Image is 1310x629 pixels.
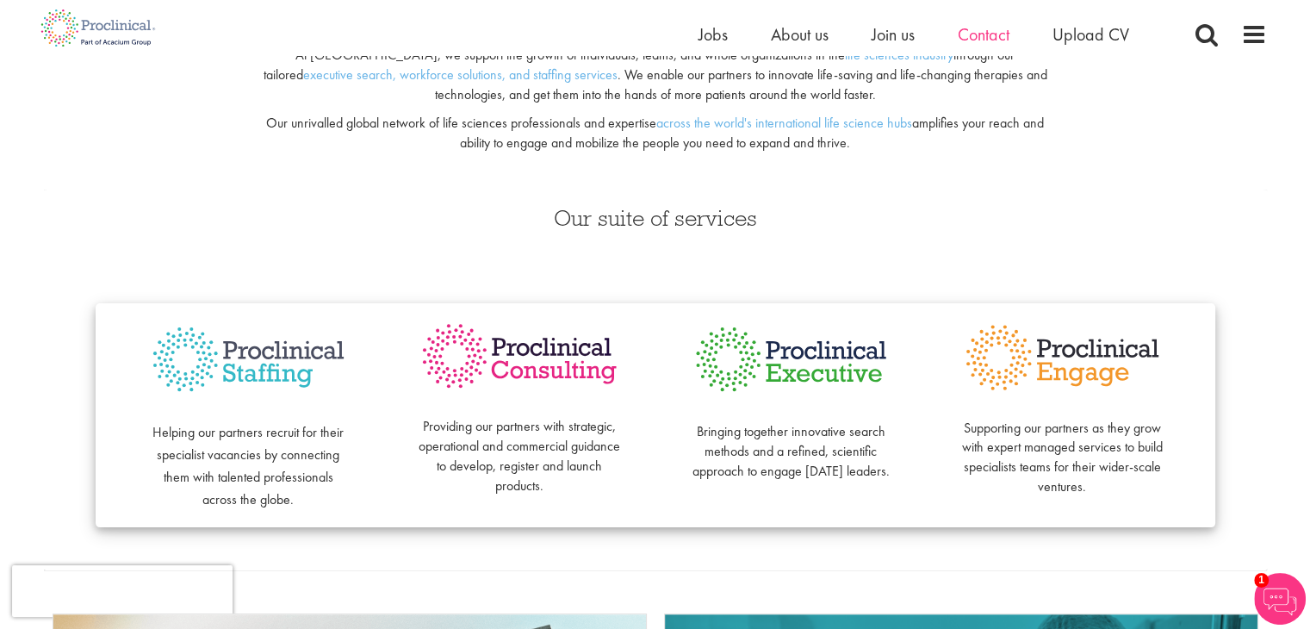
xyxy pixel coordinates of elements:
a: Jobs [698,23,728,46]
p: Our unrivalled global network of life sciences professionals and expertise amplifies your reach a... [251,114,1059,153]
iframe: reCAPTCHA [12,565,233,617]
img: Proclinical Staffing [147,321,350,399]
a: Contact [958,23,1009,46]
a: Join us [872,23,915,46]
p: Bringing together innovative search methods and a refined, scientific approach to engage [DATE] l... [690,402,892,481]
p: Supporting our partners as they grow with expert managed services to build specialists teams for ... [961,399,1164,497]
img: Proclinical Engage [961,321,1164,395]
img: Chatbot [1254,573,1306,625]
img: Proclinical Consulting [419,321,621,392]
a: across the world's international life science hubs [656,114,912,132]
img: Proclinical Executive [690,321,892,398]
span: 1 [1254,573,1269,588]
a: Upload CV [1052,23,1129,46]
span: Helping our partners recruit for their specialist vacancies by connecting them with talented prof... [152,423,344,508]
p: Providing our partners with strategic, operational and commercial guidance to develop, register a... [419,398,621,496]
p: At [GEOGRAPHIC_DATA], we support the growth of individuals, teams, and whole organizations in the... [251,46,1059,105]
h3: Our suite of services [44,207,1267,229]
a: executive search, workforce solutions, and staffing services [302,65,617,84]
a: About us [771,23,829,46]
